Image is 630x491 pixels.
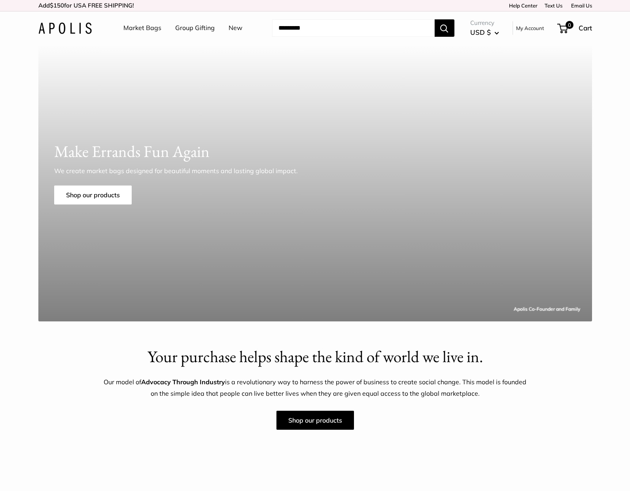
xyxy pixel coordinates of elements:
[50,2,64,9] span: $150
[54,166,311,176] p: We create market bags designed for beautiful moments and lasting global impact.
[565,21,573,29] span: 0
[545,2,562,9] a: Text Us
[506,2,537,9] a: Help Center
[435,19,454,37] button: Search
[104,376,527,400] p: Our model of is a revolutionary way to harness the power of business to create social change. Thi...
[38,23,92,34] img: Apolis
[104,345,527,368] h2: Your purchase helps shape the kind of world we live in.
[470,17,499,28] span: Currency
[579,24,592,32] span: Cart
[516,23,544,33] a: My Account
[558,22,592,34] a: 0 Cart
[54,185,132,204] a: Shop our products
[514,305,580,313] div: Apolis Co-Founder and Family
[175,22,215,34] a: Group Gifting
[123,22,161,34] a: Market Bags
[54,140,576,163] h1: Make Errands Fun Again
[470,26,499,39] button: USD $
[276,411,354,430] a: Shop our products
[272,19,435,37] input: Search...
[141,378,225,386] strong: Advocacy Through Industry
[229,22,242,34] a: New
[568,2,592,9] a: Email Us
[470,28,491,36] span: USD $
